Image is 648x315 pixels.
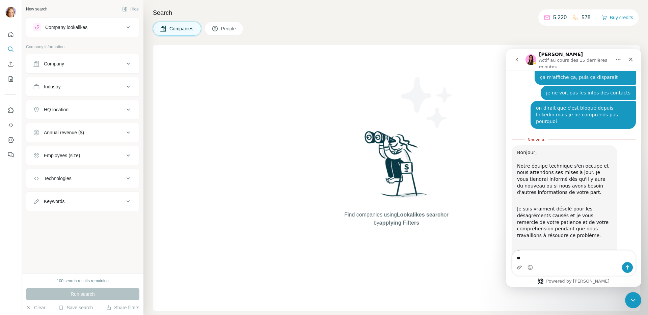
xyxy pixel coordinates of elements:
button: Buy credits [602,13,633,22]
button: Use Surfe on LinkedIn [5,104,16,116]
button: Feedback [5,149,16,161]
p: Company information [26,44,139,50]
span: Find companies using or by [342,211,450,227]
span: applying Filters [379,220,419,226]
button: Technologies [26,170,139,187]
button: Clear [26,304,45,311]
button: Hide [117,4,143,14]
button: Company lookalikes [26,19,139,35]
iframe: Intercom live chat [625,292,641,308]
img: Avatar [5,7,16,18]
p: 578 [582,13,591,22]
button: Quick start [5,28,16,40]
button: Annual revenue ($) [26,124,139,141]
span: People [221,25,237,32]
button: Dashboard [5,134,16,146]
button: Company [26,56,139,72]
button: Share filters [106,304,139,311]
div: Industry [44,83,61,90]
button: Industry [26,79,139,95]
button: Use Surfe API [5,119,16,131]
button: Enrich CSV [5,58,16,70]
div: Annual revenue ($) [44,129,84,136]
div: Technologies [44,175,72,182]
img: Surfe Illustration - Woman searching with binoculars [361,129,432,204]
div: New search [26,6,47,12]
button: Employees (size) [26,147,139,164]
button: Search [5,43,16,55]
span: Companies [169,25,194,32]
span: Lookalikes search [397,212,444,218]
img: Surfe Illustration - Stars [397,72,457,133]
button: Save search [58,304,93,311]
h4: Search [153,8,640,18]
div: Keywords [44,198,64,205]
div: HQ location [44,106,69,113]
div: Company lookalikes [45,24,87,31]
iframe: Intercom live chat [506,49,641,287]
button: HQ location [26,102,139,118]
p: 5,220 [553,13,567,22]
button: Keywords [26,193,139,209]
button: My lists [5,73,16,85]
div: Employees (size) [44,152,80,159]
div: 100 search results remaining [57,278,109,284]
div: Company [44,60,64,67]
